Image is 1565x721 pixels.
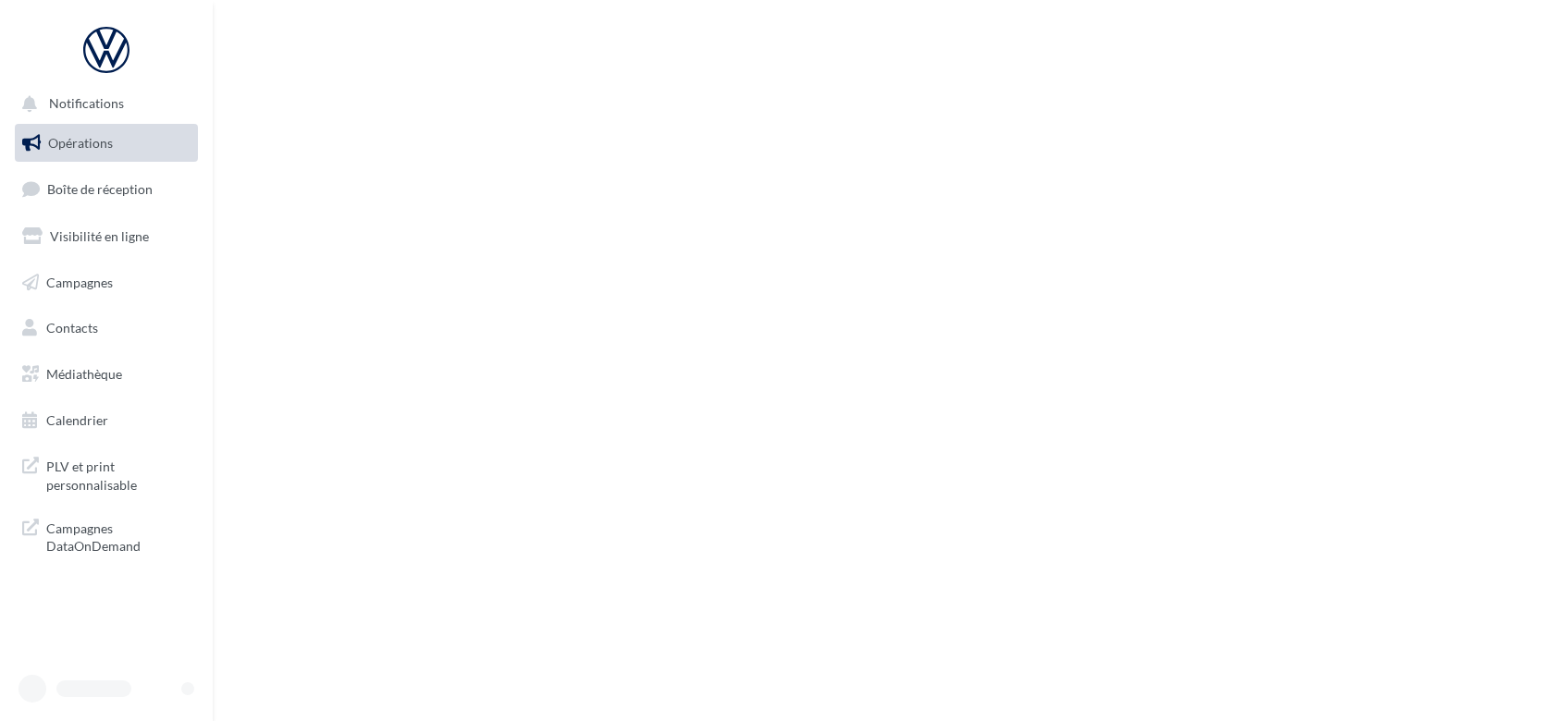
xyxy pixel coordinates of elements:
a: Campagnes DataOnDemand [11,508,202,563]
a: Opérations [11,124,202,163]
a: Campagnes [11,263,202,302]
a: Calendrier [11,401,202,440]
span: PLV et print personnalisable [46,454,191,494]
span: Campagnes DataOnDemand [46,516,191,556]
a: Visibilité en ligne [11,217,202,256]
span: Opérations [48,135,113,151]
a: Contacts [11,309,202,348]
span: Campagnes [46,274,113,289]
a: Médiathèque [11,355,202,394]
span: Calendrier [46,412,108,428]
span: Boîte de réception [47,181,153,197]
span: Contacts [46,320,98,336]
a: Boîte de réception [11,169,202,209]
span: Visibilité en ligne [50,228,149,244]
span: Notifications [49,96,124,112]
a: PLV et print personnalisable [11,446,202,501]
span: Médiathèque [46,366,122,382]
